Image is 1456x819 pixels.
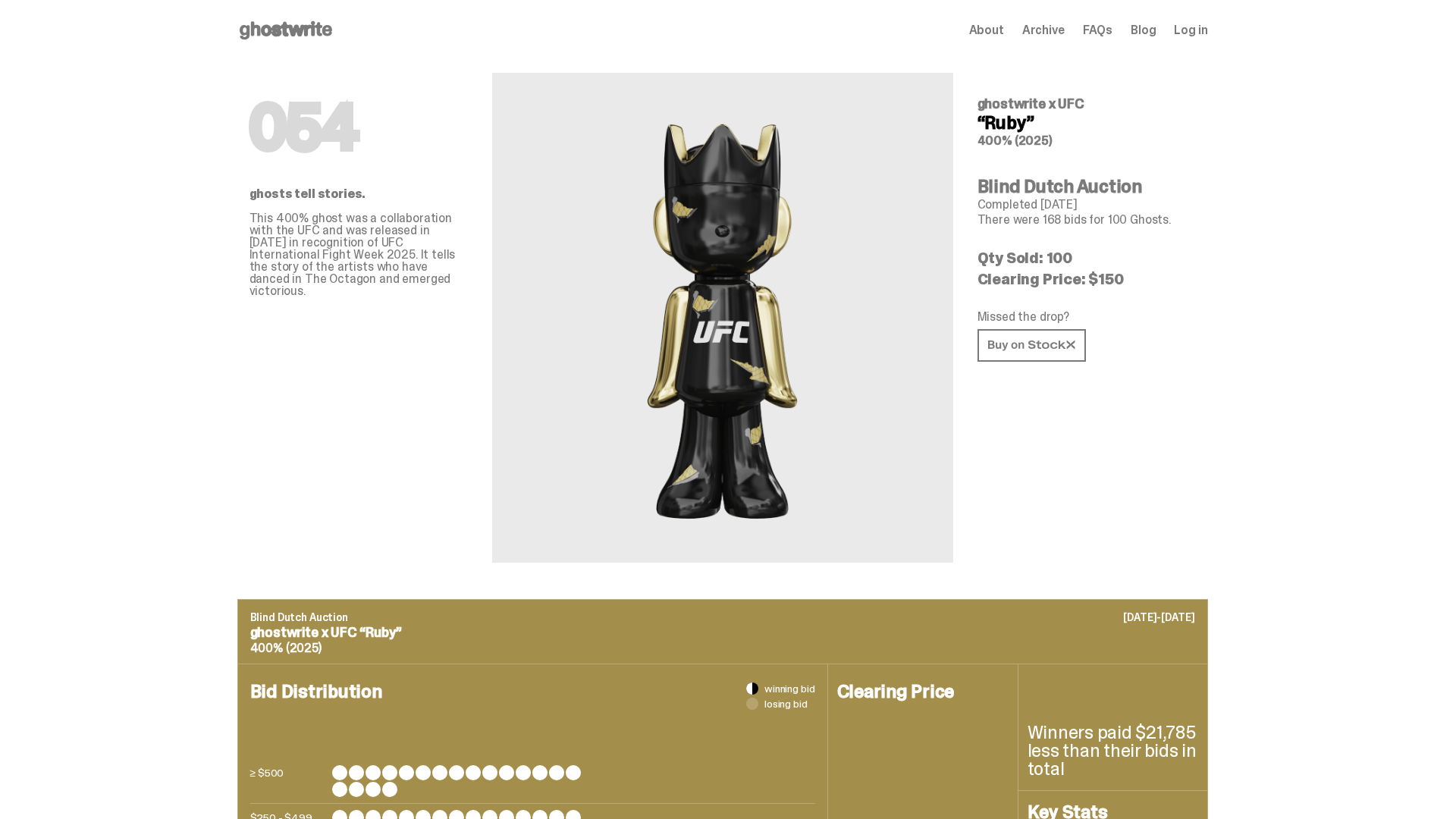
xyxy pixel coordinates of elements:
[837,682,1009,701] h4: Clearing Price
[977,271,1196,287] p: Clearing Price: $150
[764,698,808,709] span: losing bid
[250,682,815,749] h4: Bid Distribution
[1123,612,1194,623] p: [DATE]-[DATE]
[977,177,1196,196] h4: Blind Dutch Auction
[977,250,1196,265] p: Qty Sold: 100
[249,188,468,200] p: ghosts tell stories.
[250,612,1195,623] p: Blind Dutch Auction
[969,24,1004,36] a: About
[764,683,814,694] span: winning bid
[632,109,813,526] img: UFC&ldquo;Ruby&rdquo;
[1083,24,1112,36] a: FAQs
[977,214,1196,226] p: There were 168 bids for 100 Ghosts.
[250,640,322,656] span: 400% (2025)
[1131,24,1156,36] a: Blog
[249,97,468,158] h1: 054
[977,311,1196,323] p: Missed the drop?
[977,114,1196,132] h4: “Ruby”
[1028,723,1198,778] p: Winners paid $21,785 less than their bids in total
[977,95,1084,113] span: ghostwrite x UFC
[249,212,468,297] p: This 400% ghost was a collaboration with the UFC and was released in [DATE] in recognition of UFC...
[250,765,326,797] p: ≥ $500
[250,626,1195,639] p: ghostwrite x UFC “Ruby”
[1174,24,1207,36] a: Log in
[1022,24,1065,36] a: Archive
[977,199,1196,211] p: Completed [DATE]
[977,133,1053,149] span: 400% (2025)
